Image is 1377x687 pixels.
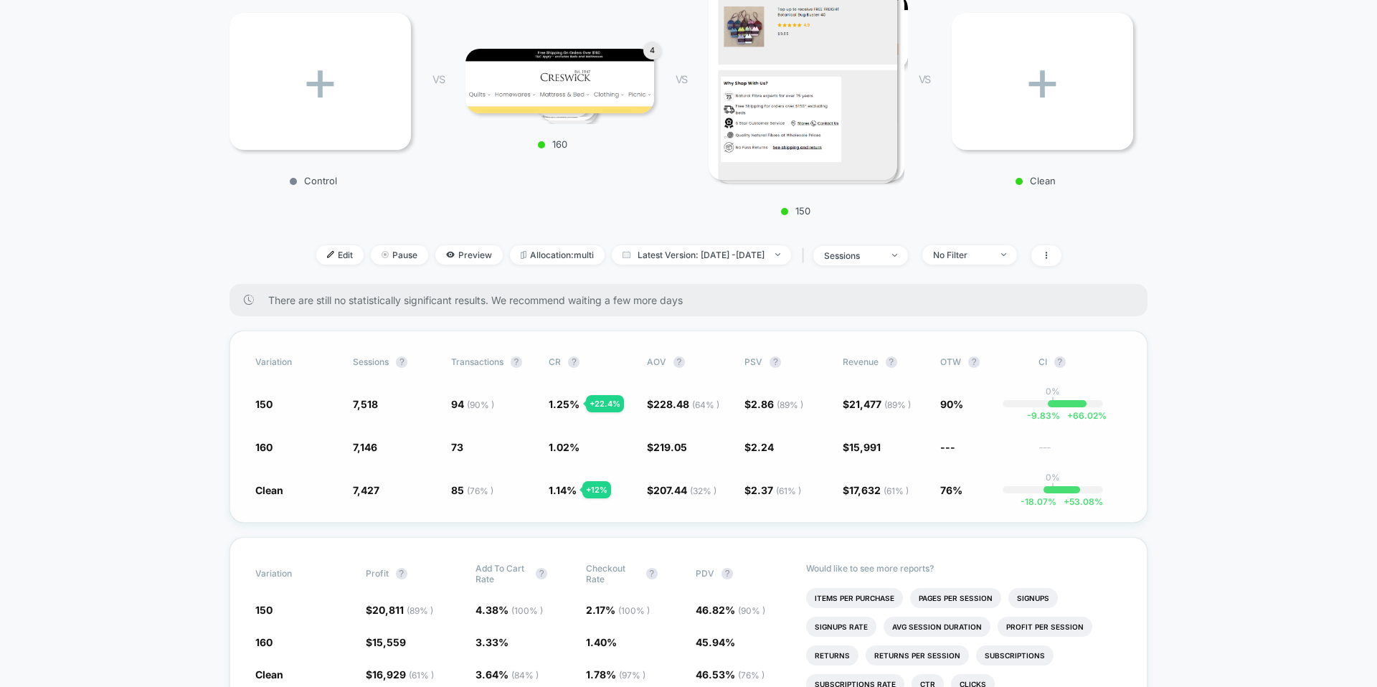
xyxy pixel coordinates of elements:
span: 90% [940,398,963,410]
p: | [1051,397,1054,407]
span: ( 90 % ) [738,605,765,616]
img: calendar [623,251,630,258]
span: -18.07 % [1021,496,1056,507]
button: ? [646,568,658,579]
span: $ [647,441,687,453]
div: sessions [824,250,881,261]
span: 3.64 % [475,668,539,681]
p: | [1051,483,1054,493]
p: 150 [701,205,890,217]
div: + [229,13,411,150]
div: + 12 % [582,481,611,498]
span: Add To Cart Rate [475,563,529,584]
img: 160 main [465,49,654,113]
span: $ [744,398,803,410]
span: PSV [744,356,762,367]
span: 1.02 % [549,441,579,453]
span: $ [366,604,433,616]
span: Allocation: multi [510,245,605,265]
span: PDV [696,568,714,579]
span: There are still no statistically significant results. We recommend waiting a few more days [268,294,1119,306]
span: 94 [451,398,494,410]
span: Pause [371,245,428,265]
img: rebalance [521,251,526,259]
button: ? [770,356,781,368]
span: 73 [451,441,463,453]
span: $ [744,484,801,496]
span: ( 32 % ) [690,485,716,496]
li: Profit Per Session [998,617,1092,637]
li: Pages Per Session [910,588,1001,608]
span: $ [647,484,716,496]
span: 150 [255,398,273,410]
span: 207.44 [653,484,716,496]
span: 53.08 % [1056,496,1103,507]
div: 4 [643,42,661,60]
span: ( 100 % ) [511,605,543,616]
span: ( 90 % ) [467,399,494,410]
span: 17,632 [849,484,909,496]
p: 0% [1046,386,1060,397]
li: Signups Rate [806,617,876,637]
span: 16,929 [372,668,434,681]
span: -9.83 % [1027,410,1060,421]
span: 150 [255,604,273,616]
div: + [952,13,1133,150]
span: $ [744,441,774,453]
span: Checkout Rate [586,563,639,584]
li: Subscriptions [976,645,1054,665]
span: Revenue [843,356,879,367]
button: ? [396,568,407,579]
span: --- [940,441,955,453]
button: ? [721,568,733,579]
span: 21,477 [849,398,911,410]
span: Transactions [451,356,503,367]
span: 2.24 [751,441,774,453]
span: CR [549,356,561,367]
span: Clean [255,668,283,681]
span: 2.86 [751,398,803,410]
li: Signups [1008,588,1058,608]
span: $ [647,398,719,410]
span: 15,991 [849,441,881,453]
span: 20,811 [372,604,433,616]
span: $ [843,441,881,453]
span: $ [843,398,911,410]
span: $ [366,668,434,681]
span: $ [366,636,406,648]
div: No Filter [933,250,990,260]
span: 15,559 [372,636,406,648]
span: OTW [940,356,1019,368]
span: ( 61 % ) [776,485,801,496]
span: 45.94 % [696,636,735,648]
span: ( 84 % ) [511,670,539,681]
span: $ [843,484,909,496]
span: Variation [255,563,334,584]
span: ( 89 % ) [777,399,803,410]
span: 76% [940,484,962,496]
button: ? [1054,356,1066,368]
span: ( 97 % ) [619,670,645,681]
span: 3.33 % [475,636,508,648]
img: end [775,253,780,256]
span: 46.53 % [696,668,765,681]
div: + 22.4 % [586,395,624,412]
button: ? [968,356,980,368]
span: Clean [255,484,283,496]
span: Sessions [353,356,389,367]
span: ( 61 % ) [884,485,909,496]
span: 4.38 % [475,604,543,616]
button: ? [568,356,579,368]
span: Edit [316,245,364,265]
span: --- [1038,443,1122,454]
span: ( 89 % ) [884,399,911,410]
li: Items Per Purchase [806,588,903,608]
p: 0% [1046,472,1060,483]
li: Avg Session Duration [884,617,990,637]
img: end [892,254,897,257]
span: 1.40 % [586,636,617,648]
span: ( 64 % ) [692,399,719,410]
span: VS [919,73,930,85]
button: ? [511,356,522,368]
span: Latest Version: [DATE] - [DATE] [612,245,791,265]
